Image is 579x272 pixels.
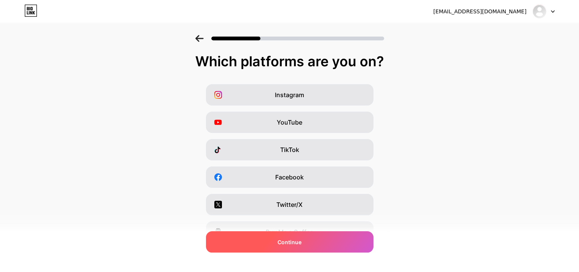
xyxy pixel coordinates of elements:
[275,173,304,182] span: Facebook
[276,200,303,209] span: Twitter/X
[277,118,302,127] span: YouTube
[280,145,299,154] span: TikTok
[278,238,301,246] span: Continue
[276,255,303,264] span: Snapchat
[275,90,304,99] span: Instagram
[433,8,526,16] div: [EMAIL_ADDRESS][DOMAIN_NAME]
[266,227,313,237] span: Buy Me a Coffee
[8,54,571,69] div: Which platforms are you on?
[532,4,547,19] img: ciwex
